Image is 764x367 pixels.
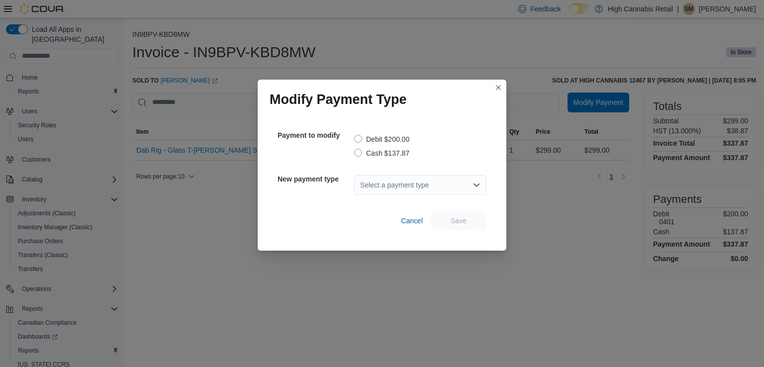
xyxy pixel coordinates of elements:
button: Closes this modal window [492,82,504,93]
h5: Payment to modify [278,125,352,145]
button: Cancel [397,211,427,231]
span: Cancel [401,216,423,226]
h1: Modify Payment Type [270,92,407,107]
input: Accessible screen reader label [360,179,361,191]
span: Save [451,216,467,226]
label: Cash $137.87 [354,147,409,159]
button: Open list of options [473,181,480,189]
label: Debit $200.00 [354,133,409,145]
button: Save [431,211,486,231]
h5: New payment type [278,169,352,189]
